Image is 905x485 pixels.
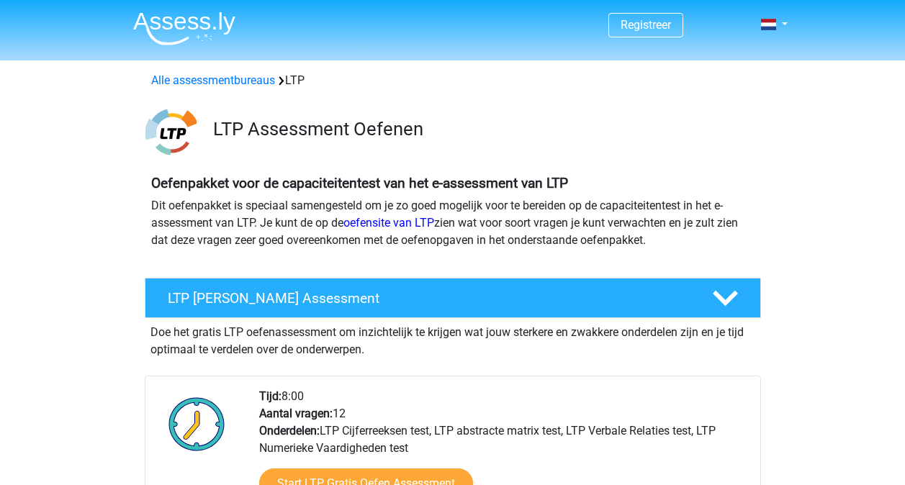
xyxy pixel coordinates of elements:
div: Doe het gratis LTP oefenassessment om inzichtelijk te krijgen wat jouw sterkere en zwakkere onder... [145,318,761,358]
img: Klok [161,388,233,460]
img: ltp.png [145,106,197,158]
b: Tijd: [259,389,282,403]
h4: LTP [PERSON_NAME] Assessment [168,290,689,307]
p: Dit oefenpakket is speciaal samengesteld om je zo goed mogelijk voor te bereiden op de capaciteit... [151,197,755,249]
a: LTP [PERSON_NAME] Assessment [139,278,767,318]
a: oefensite van LTP [343,216,434,230]
b: Oefenpakket voor de capaciteitentest van het e-assessment van LTP [151,175,568,191]
a: Alle assessmentbureaus [151,73,275,87]
b: Aantal vragen: [259,407,333,420]
h3: LTP Assessment Oefenen [213,118,749,140]
a: Registreer [621,18,671,32]
b: Onderdelen: [259,424,320,438]
div: LTP [145,72,760,89]
img: Assessly [133,12,235,45]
